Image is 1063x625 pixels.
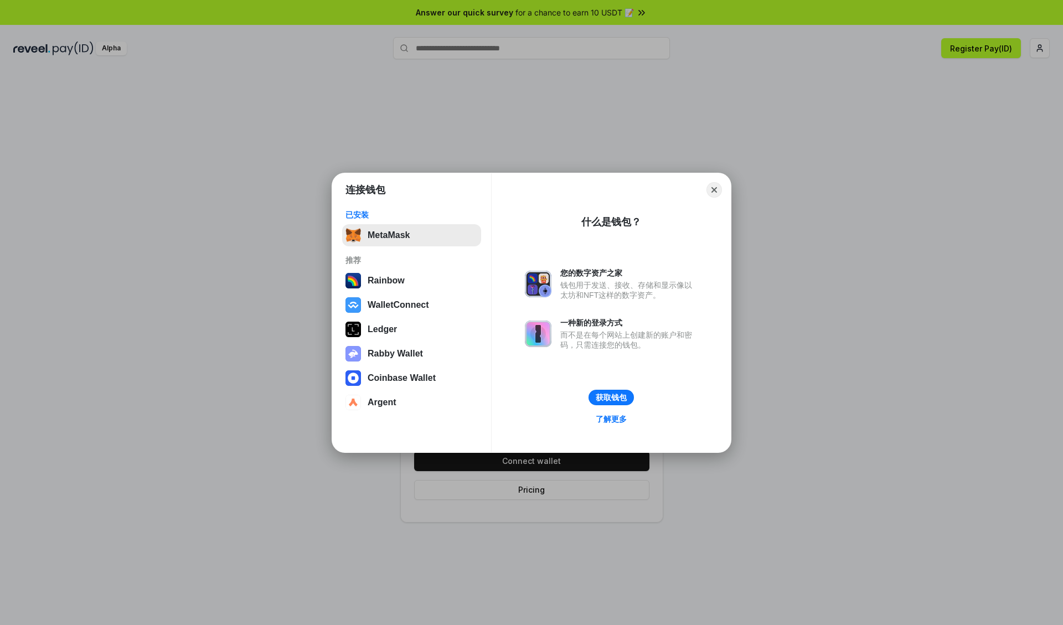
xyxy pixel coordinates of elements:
[345,395,361,410] img: svg+xml,%3Csvg%20width%3D%2228%22%20height%3D%2228%22%20viewBox%3D%220%200%2028%2028%22%20fill%3D...
[342,343,481,365] button: Rabby Wallet
[345,346,361,361] img: svg+xml,%3Csvg%20xmlns%3D%22http%3A%2F%2Fwww.w3.org%2F2000%2Fsvg%22%20fill%3D%22none%22%20viewBox...
[345,183,385,197] h1: 连接钱包
[368,300,429,310] div: WalletConnect
[342,224,481,246] button: MetaMask
[342,270,481,292] button: Rainbow
[560,268,698,278] div: 您的数字资产之家
[589,390,634,405] button: 获取钱包
[589,412,633,426] a: 了解更多
[560,280,698,300] div: 钱包用于发送、接收、存储和显示像以太坊和NFT这样的数字资产。
[345,228,361,243] img: svg+xml,%3Csvg%20fill%3D%22none%22%20height%3D%2233%22%20viewBox%3D%220%200%2035%2033%22%20width%...
[596,414,627,424] div: 了解更多
[525,321,551,347] img: svg+xml,%3Csvg%20xmlns%3D%22http%3A%2F%2Fwww.w3.org%2F2000%2Fsvg%22%20fill%3D%22none%22%20viewBox...
[342,294,481,316] button: WalletConnect
[581,215,641,229] div: 什么是钱包？
[342,367,481,389] button: Coinbase Wallet
[368,349,423,359] div: Rabby Wallet
[368,324,397,334] div: Ledger
[368,276,405,286] div: Rainbow
[345,370,361,386] img: svg+xml,%3Csvg%20width%3D%2228%22%20height%3D%2228%22%20viewBox%3D%220%200%2028%2028%22%20fill%3D...
[368,230,410,240] div: MetaMask
[560,330,698,350] div: 而不是在每个网站上创建新的账户和密码，只需连接您的钱包。
[560,318,698,328] div: 一种新的登录方式
[345,322,361,337] img: svg+xml,%3Csvg%20xmlns%3D%22http%3A%2F%2Fwww.w3.org%2F2000%2Fsvg%22%20width%3D%2228%22%20height%3...
[525,271,551,297] img: svg+xml,%3Csvg%20xmlns%3D%22http%3A%2F%2Fwww.w3.org%2F2000%2Fsvg%22%20fill%3D%22none%22%20viewBox...
[345,255,478,265] div: 推荐
[368,397,396,407] div: Argent
[345,210,478,220] div: 已安装
[368,373,436,383] div: Coinbase Wallet
[596,392,627,402] div: 获取钱包
[345,273,361,288] img: svg+xml,%3Csvg%20width%3D%22120%22%20height%3D%22120%22%20viewBox%3D%220%200%20120%20120%22%20fil...
[342,318,481,340] button: Ledger
[706,182,722,198] button: Close
[345,297,361,313] img: svg+xml,%3Csvg%20width%3D%2228%22%20height%3D%2228%22%20viewBox%3D%220%200%2028%2028%22%20fill%3D...
[342,391,481,414] button: Argent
